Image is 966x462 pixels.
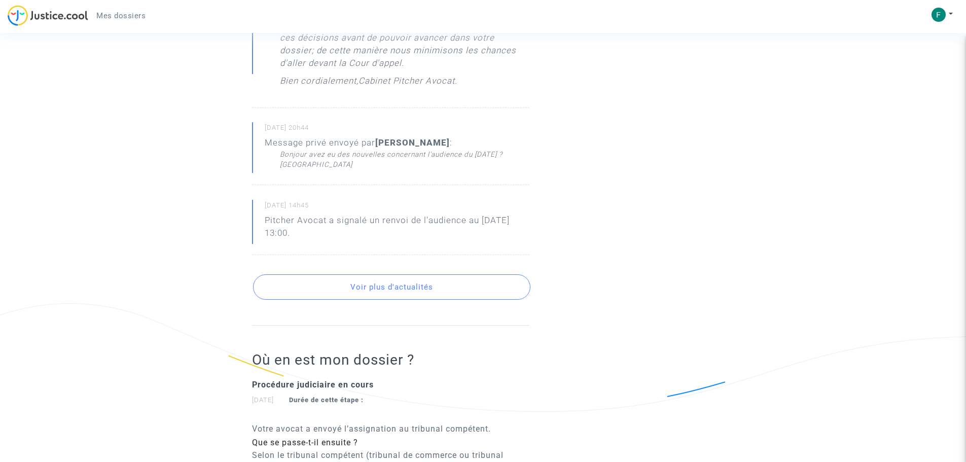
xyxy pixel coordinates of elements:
[280,75,359,92] p: Bien cordialement,
[8,5,88,26] img: jc-logo.svg
[265,201,529,214] small: [DATE] 14h45
[280,149,529,169] div: Bonjour avez eu des nouvelles concernant l'audience du [DATE] ? [GEOGRAPHIC_DATA]
[96,11,146,20] span: Mes dossiers
[252,396,364,404] small: [DATE]
[289,396,364,404] strong: Durée de cette étape :
[252,437,529,449] div: Que se passe-t-il ensuite ?
[252,351,529,369] h2: Où en est mon dossier ?
[932,8,946,22] img: ACg8ocLKXHNZKUQuqB6aKc7wxalNsOPGRQpS34r5Sg2Pf4nYk6a3UA=s96-c
[253,274,530,300] button: Voir plus d'actualités
[88,8,154,23] a: Mes dossiers
[265,123,529,136] small: [DATE] 20h44
[375,137,450,148] b: [PERSON_NAME]
[265,136,529,169] div: Message privé envoyé par :
[252,379,529,391] div: Procédure judiciaire en cours
[265,214,529,244] p: Pitcher Avocat a signalé un renvoi de l'audience au [DATE] 13:00.
[252,422,529,435] p: Votre avocat a envoyé l’assignation au tribunal compétent.
[359,75,457,92] p: Cabinet Pitcher Avocat.
[280,6,529,75] p: En effet, des dossiers similaires sont en cours d'appel, avec un délibéré au [DATE]. Nous attendo...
